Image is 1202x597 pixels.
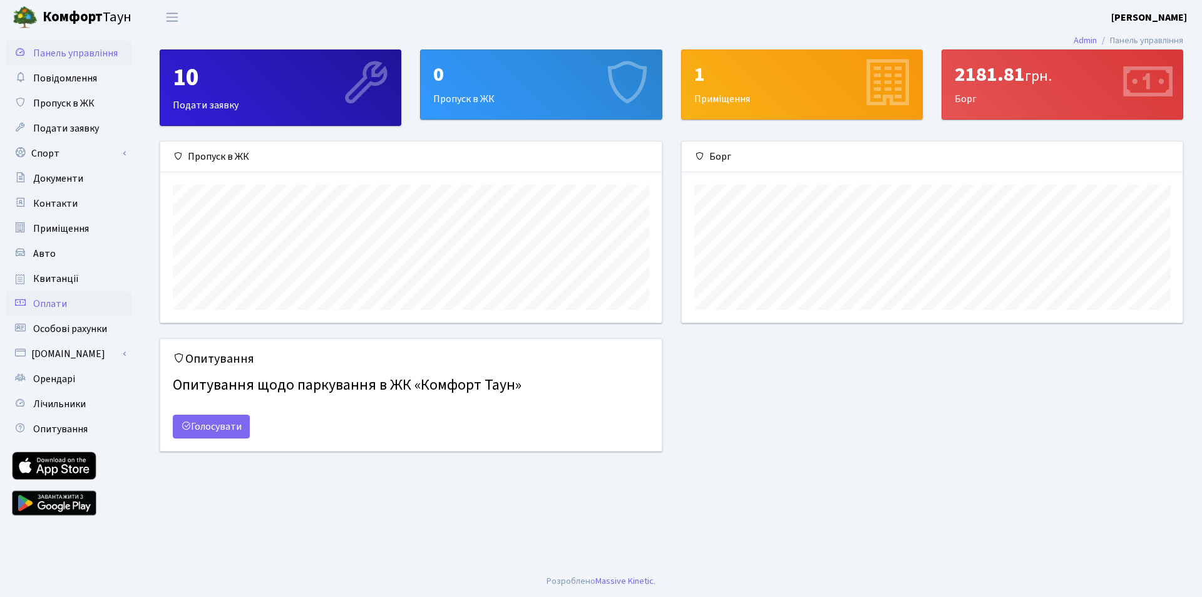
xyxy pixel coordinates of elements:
a: Спорт [6,141,131,166]
div: 1 [694,63,910,86]
li: Панель управління [1097,34,1183,48]
span: Документи [33,172,83,185]
div: Подати заявку [160,50,401,125]
a: Панель управління [6,41,131,66]
button: Переключити навігацію [157,7,188,28]
a: Лічильники [6,392,131,417]
h5: Опитування [173,351,649,366]
span: Приміщення [33,222,89,236]
a: Massive Kinetic [595,574,654,588]
a: Документи [6,166,131,191]
span: Подати заявку [33,122,99,135]
span: Повідомлення [33,71,97,85]
span: грн. [1025,65,1052,87]
a: Повідомлення [6,66,131,91]
a: Оплати [6,291,131,316]
span: Панель управління [33,46,118,60]
a: Опитування [6,417,131,442]
div: Пропуск в ЖК [421,50,661,119]
span: Квитанції [33,272,79,286]
a: Приміщення [6,216,131,241]
span: Оплати [33,297,67,311]
a: Квитанції [6,266,131,291]
div: 10 [173,63,388,93]
div: 0 [433,63,649,86]
span: Контакти [33,197,78,210]
div: . [547,574,655,588]
a: Особові рахунки [6,316,131,341]
div: Пропуск в ЖК [160,142,662,172]
div: Борг [682,142,1183,172]
a: 10Подати заявку [160,49,401,126]
a: 1Приміщення [681,49,923,120]
span: Авто [33,247,56,261]
a: [PERSON_NAME] [1111,10,1187,25]
div: 2181.81 [955,63,1170,86]
b: [PERSON_NAME] [1111,11,1187,24]
b: Комфорт [43,7,103,27]
span: Опитування [33,422,88,436]
nav: breadcrumb [1055,28,1202,54]
a: Контакти [6,191,131,216]
span: Пропуск в ЖК [33,96,95,110]
a: [DOMAIN_NAME] [6,341,131,366]
div: Борг [942,50,1183,119]
span: Лічильники [33,397,86,411]
a: Орендарі [6,366,131,392]
a: Розроблено [547,574,595,588]
a: Подати заявку [6,116,131,141]
img: logo.png [13,5,38,30]
div: Приміщення [682,50,922,119]
a: Голосувати [173,415,250,439]
a: Пропуск в ЖК [6,91,131,116]
a: 0Пропуск в ЖК [420,49,662,120]
span: Орендарі [33,372,75,386]
h4: Опитування щодо паркування в ЖК «Комфорт Таун» [173,371,649,400]
a: Авто [6,241,131,266]
a: Admin [1074,34,1097,47]
span: Таун [43,7,131,28]
span: Особові рахунки [33,322,107,336]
